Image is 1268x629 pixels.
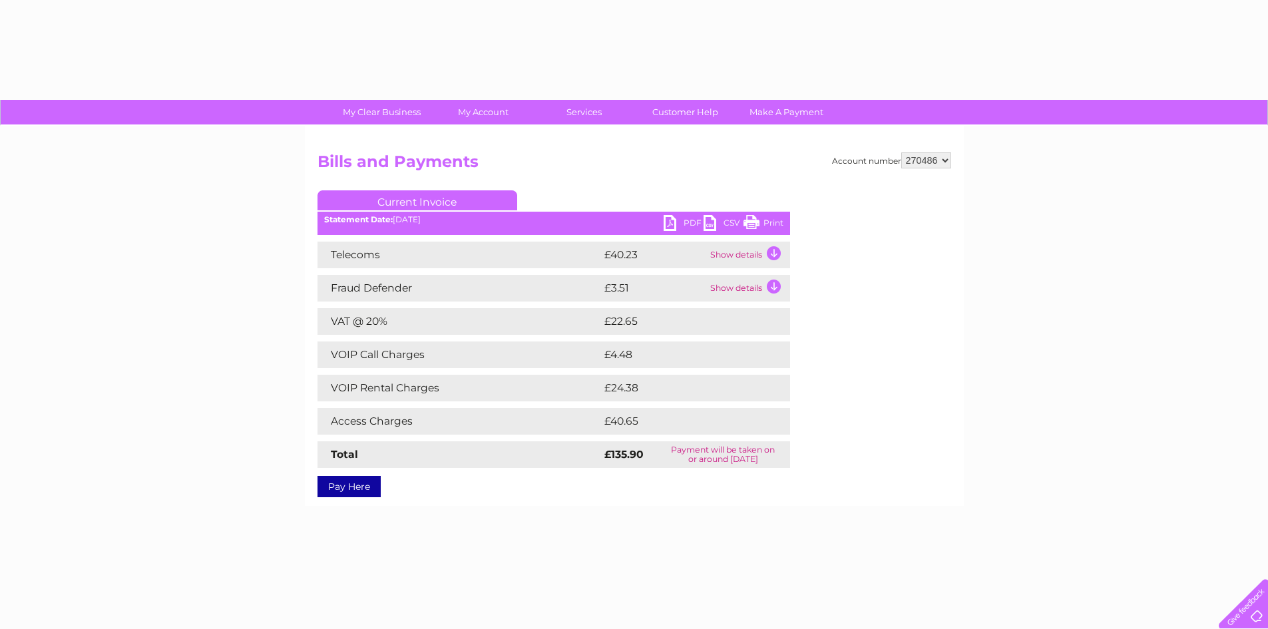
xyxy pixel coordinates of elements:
[317,152,951,178] h2: Bills and Payments
[707,275,790,302] td: Show details
[732,100,841,124] a: Make A Payment
[317,375,601,401] td: VOIP Rental Charges
[317,341,601,368] td: VOIP Call Charges
[832,152,951,168] div: Account number
[317,275,601,302] td: Fraud Defender
[317,190,517,210] a: Current Invoice
[317,408,601,435] td: Access Charges
[317,476,381,497] a: Pay Here
[604,448,644,461] strong: £135.90
[317,215,790,224] div: [DATE]
[601,308,763,335] td: £22.65
[664,215,704,234] a: PDF
[630,100,740,124] a: Customer Help
[529,100,639,124] a: Services
[601,341,759,368] td: £4.48
[327,100,437,124] a: My Clear Business
[601,408,763,435] td: £40.65
[601,242,707,268] td: £40.23
[707,242,790,268] td: Show details
[704,215,743,234] a: CSV
[317,242,601,268] td: Telecoms
[743,215,783,234] a: Print
[601,275,707,302] td: £3.51
[428,100,538,124] a: My Account
[317,308,601,335] td: VAT @ 20%
[331,448,358,461] strong: Total
[324,214,393,224] b: Statement Date:
[601,375,763,401] td: £24.38
[656,441,790,468] td: Payment will be taken on or around [DATE]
